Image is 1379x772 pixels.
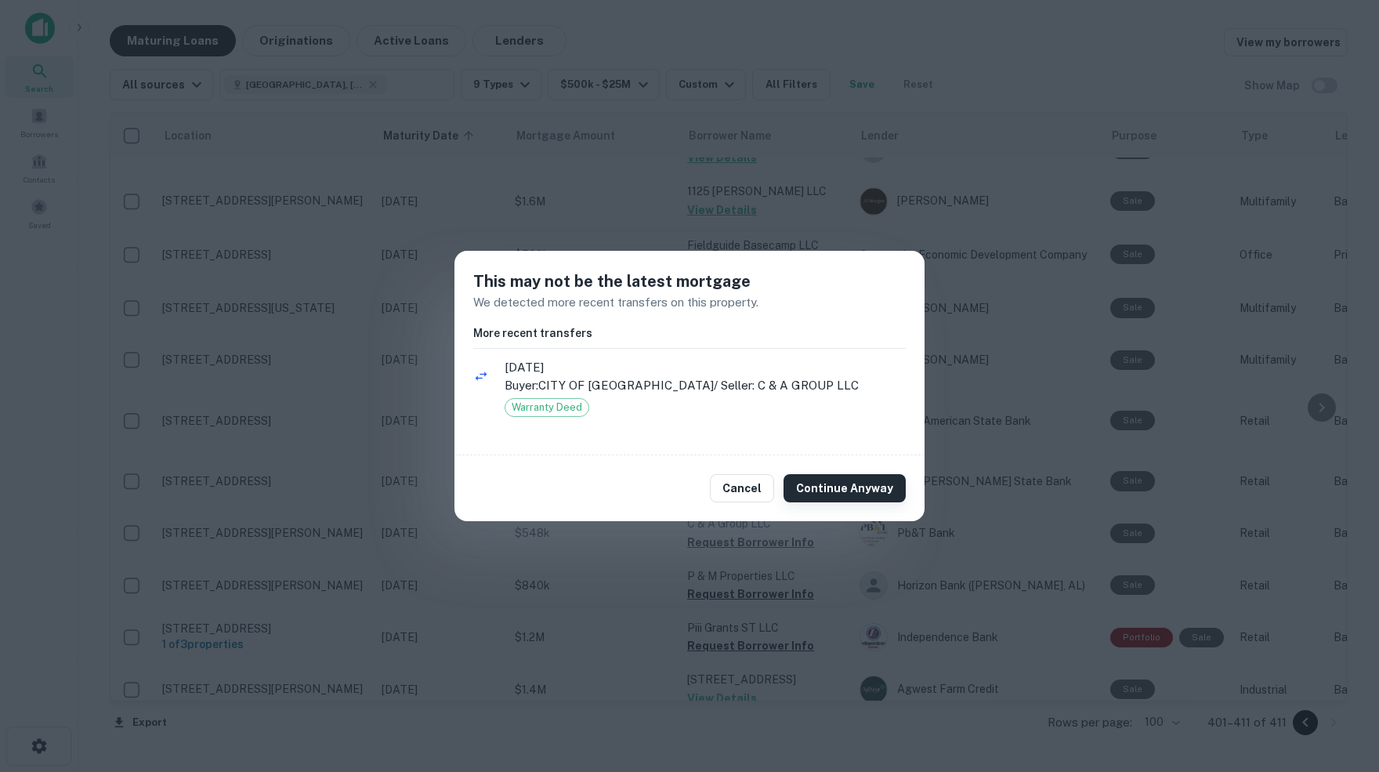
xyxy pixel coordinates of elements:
h5: This may not be the latest mortgage [473,270,906,293]
button: Continue Anyway [784,474,906,502]
span: Warranty Deed [505,400,588,415]
iframe: Chat Widget [1301,647,1379,722]
span: [DATE] [505,358,906,377]
div: Warranty Deed [505,398,589,417]
button: Cancel [710,474,774,502]
h6: More recent transfers [473,324,906,342]
p: Buyer: CITY OF [GEOGRAPHIC_DATA] / Seller: C & A GROUP LLC [505,376,906,395]
p: We detected more recent transfers on this property. [473,293,906,312]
